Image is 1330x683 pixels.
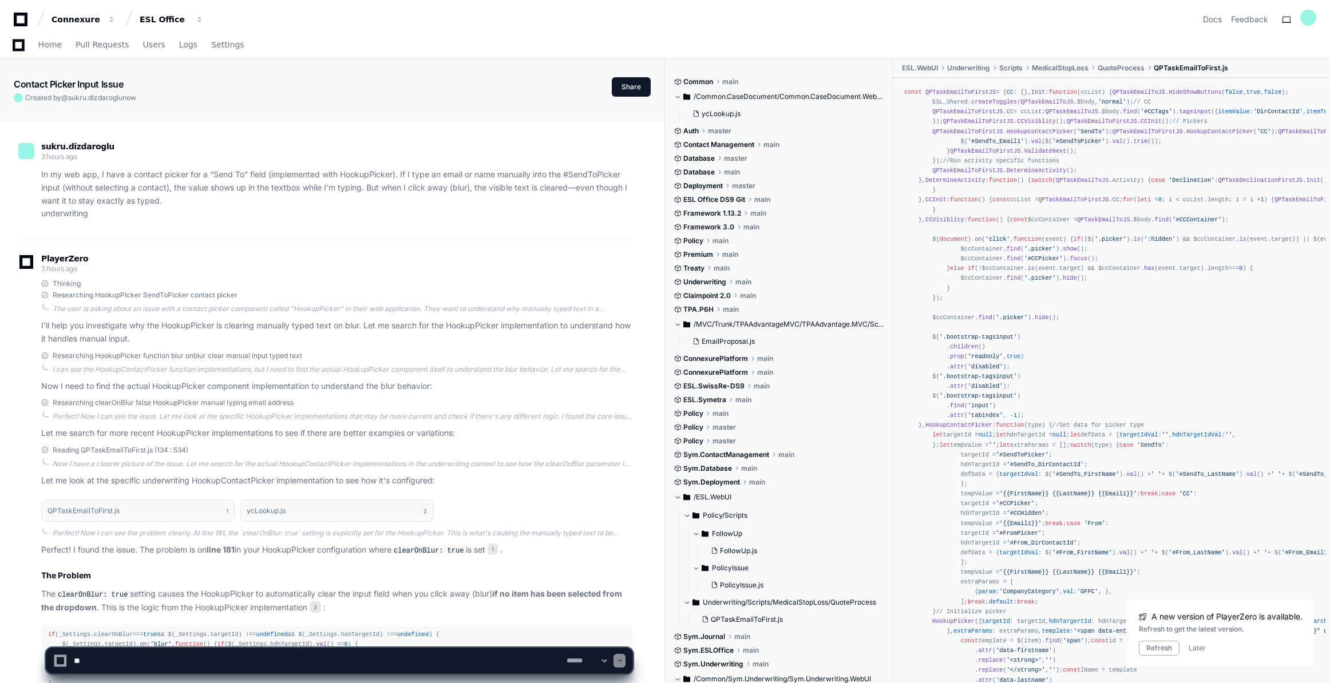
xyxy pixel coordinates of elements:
[950,353,964,360] span: prop
[1014,236,1042,243] span: function
[1218,108,1249,115] span: itemValue
[996,500,1035,507] span: '#CCPicker'
[683,423,703,432] span: Policy
[1239,236,1246,243] span: is
[1007,167,1067,174] span: DetermineActivity
[25,93,136,102] span: Created by
[757,368,773,377] span: main
[53,365,632,374] div: I can see the HookupContactPicker function implementations, but I need to find the actual HookupP...
[1113,89,1165,96] span: QPTaskEmailToJS
[41,168,632,220] p: In my web app, I have a contact picker for a “Send To” field (implemented with HookupPicker). If ...
[722,77,738,86] span: main
[1077,128,1105,135] span: 'SendTo'
[950,265,964,272] span: else
[1225,89,1243,96] span: false
[692,595,699,609] svg: Directory
[706,543,877,559] button: FollowUp.js
[720,581,763,590] span: PolicyIssue.js
[1158,196,1162,203] span: 0
[1007,275,1021,281] span: find
[683,464,732,473] span: Sym.Database
[996,530,1042,537] span: '#FromPicker'
[683,368,748,377] span: ConnexurePlatform
[1046,236,1063,243] span: event
[940,333,1018,340] span: '.bootstrap-tagsinput'
[724,154,747,163] span: master
[1119,431,1158,438] span: targetIdVal
[683,209,741,218] span: Framework 1.13.2
[1239,265,1242,272] span: 0
[968,383,1003,390] span: 'disabled'
[1306,177,1320,184] span: Init
[940,236,968,243] span: document
[41,264,77,273] span: 3 hours ago
[1246,471,1257,478] span: val
[1024,275,1055,281] span: '.picker'
[968,265,975,272] span: if
[683,223,734,232] span: Framework 3.0
[1045,520,1063,527] span: break
[702,527,708,541] svg: Directory
[1231,14,1268,25] button: Feedback
[943,157,1059,164] span: //Run activity specific functions
[1113,196,1119,203] span: CC
[904,89,922,96] span: const
[1070,431,1080,438] span: let
[735,395,751,404] span: main
[47,507,120,514] h1: QPTaskEmailToFirst.js
[925,196,947,203] span: CCInit
[978,431,992,438] span: null
[683,126,699,136] span: Auth
[925,216,964,223] span: CCVisiblity
[226,506,228,515] span: 1
[1137,442,1165,448] span: 'SendTo'
[683,77,713,86] span: Common
[1080,89,1102,96] span: ccList
[1126,471,1137,478] span: val
[1031,89,1046,96] span: Init
[1024,245,1055,252] span: '.picker'
[754,195,770,204] span: main
[947,63,990,73] span: Underwriting
[968,138,1024,145] span: '#SendTo_Email1'
[996,451,1048,458] span: '#SendToPicker'
[996,314,1027,321] span: '.picker'
[1134,216,1151,223] span: $body
[1007,128,1074,135] span: HookupContactPicker
[975,236,981,243] span: on
[723,305,739,314] span: main
[978,314,992,321] span: find
[1246,89,1261,96] span: true
[1271,236,1292,243] span: target
[1024,255,1063,262] span: '#CCPicker'
[1028,265,1035,272] span: is
[1049,89,1077,96] span: function
[76,41,129,48] span: Pull Requests
[712,423,736,432] span: master
[1007,245,1021,252] span: find
[683,181,723,190] span: Deployment
[41,142,114,151] span: sukru.dizdaroglu
[1260,196,1264,203] span: 1
[971,98,1017,105] span: createToggles
[1144,236,1175,243] span: ':hidden'
[1162,431,1169,438] span: ''
[940,373,1018,380] span: '.bootstrap-tagsinput'
[950,196,978,203] span: function
[1084,520,1105,527] span: 'From'
[1070,255,1088,262] span: focus
[940,392,1018,399] span: '.bootstrap-tagsinput'
[1028,422,1042,428] span: type
[1134,236,1141,243] span: is
[1123,196,1133,203] span: for
[1052,138,1105,145] span: '#SendToPicker'
[38,32,62,58] a: Home
[694,493,731,502] span: /ESL.WebUI
[683,264,704,273] span: Treaty
[683,291,731,300] span: Claimpoint 2.0
[925,89,996,96] span: QPTaskEmailToFirstJS
[1035,314,1049,321] span: hide
[1098,98,1126,105] span: 'normal'
[53,529,632,538] div: Perfect! Now I can see the problem clearly. At line 181, the `clearOnBlur: true` setting is expli...
[940,442,950,448] span: let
